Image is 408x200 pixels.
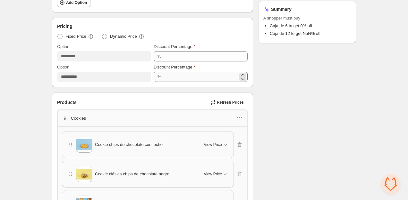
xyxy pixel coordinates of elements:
img: Cookie clásica chips de chocolate negro [76,169,92,179]
h3: Summary [271,6,292,12]
a: Open chat [381,174,400,194]
label: Discount Percentage [154,64,195,70]
li: Caja de 6 to get 0% off [270,23,351,29]
div: % [157,74,161,80]
button: View Price [200,169,232,179]
span: Cookie clásica chips de chocolate negro [95,171,169,177]
span: View Price [204,142,222,147]
span: Fixed Price [65,33,86,40]
span: Pricing [57,23,72,29]
label: Option [57,64,69,70]
span: A shopper must buy [263,15,351,21]
p: Cookies [71,115,86,122]
span: Products [57,99,77,106]
button: View Price [200,140,232,150]
span: Refresh Prices [217,100,244,105]
img: Cookie chips de chocolate con leche [76,139,92,150]
label: Discount Percentage [154,44,195,50]
li: Caja de 12 to get NaN% off [270,30,351,37]
span: Dynamic Price [110,33,137,40]
span: View Price [204,172,222,177]
span: Cookie chips de chocolate con leche [95,141,163,148]
div: % [157,53,161,60]
button: Refresh Prices [208,98,248,107]
label: Option [57,44,69,50]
